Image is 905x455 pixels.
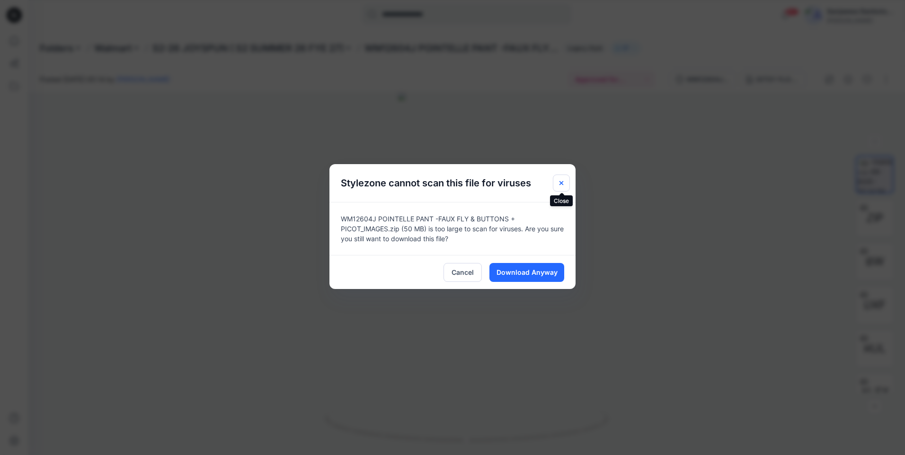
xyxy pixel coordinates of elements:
[329,164,542,202] h5: Stylezone cannot scan this file for viruses
[489,263,564,282] button: Download Anyway
[553,175,570,192] button: Close
[452,267,474,277] span: Cancel
[497,267,558,277] span: Download Anyway
[444,263,482,282] button: Cancel
[329,202,576,255] div: WM12604J POINTELLE PANT -FAUX FLY & BUTTONS + PICOT_IMAGES.zip (50 MB) is too large to scan for v...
